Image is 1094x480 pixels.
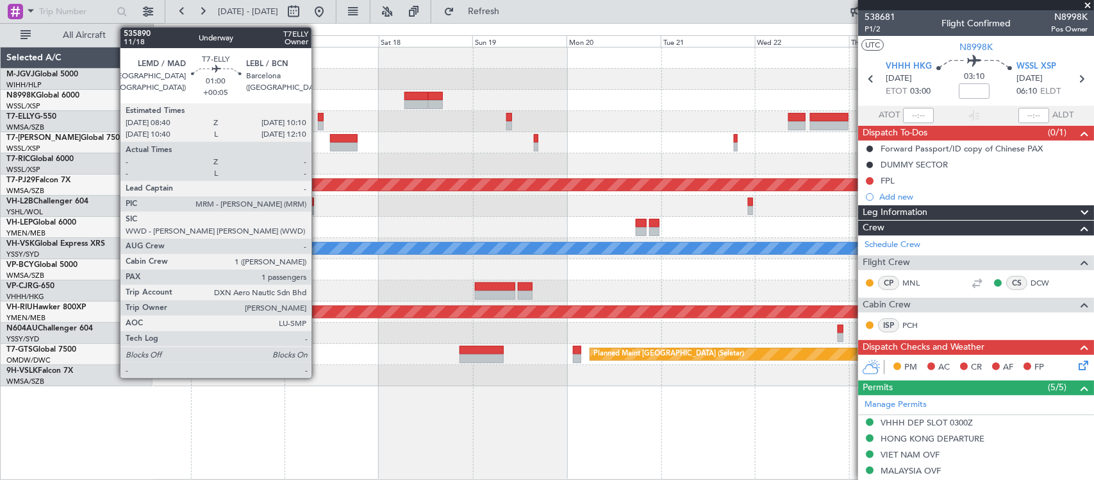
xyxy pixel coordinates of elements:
[190,35,285,47] div: Thu 16
[6,367,73,375] a: 9H-VSLKFalcon 7X
[6,282,33,290] span: VP-CJR
[1016,85,1037,98] span: 06:10
[6,282,54,290] a: VP-CJRG-650
[6,304,33,311] span: VH-RIU
[218,6,278,17] span: [DATE] - [DATE]
[6,101,40,111] a: WSSL/XSP
[886,73,912,85] span: [DATE]
[886,85,907,98] span: ETOT
[1051,24,1088,35] span: Pos Owner
[1040,85,1061,98] span: ELDT
[6,219,33,227] span: VH-LEP
[6,144,40,153] a: WSSL/XSP
[1052,109,1073,122] span: ALDT
[863,298,911,313] span: Cabin Crew
[6,207,43,217] a: YSHL/WOL
[593,345,744,364] div: Planned Maint [GEOGRAPHIC_DATA] (Seletar)
[881,143,1043,154] div: Forward Passport/ID copy of Chinese PAX
[6,176,70,184] a: T7-PJ29Falcon 7X
[1016,73,1043,85] span: [DATE]
[6,134,81,142] span: T7-[PERSON_NAME]
[1048,126,1066,139] span: (0/1)
[6,113,56,121] a: T7-ELLYG-550
[1051,10,1088,24] span: N8998K
[472,35,567,47] div: Sun 19
[863,381,893,395] span: Permits
[6,155,30,163] span: T7-RIC
[6,176,35,184] span: T7-PJ29
[1031,277,1059,289] a: DCW
[865,239,920,252] a: Schedule Crew
[6,134,124,142] a: T7-[PERSON_NAME]Global 7500
[6,313,46,323] a: YMEN/MEB
[878,276,899,290] div: CP
[6,155,74,163] a: T7-RICGlobal 6000
[6,198,88,205] a: VH-L2BChallenger 604
[959,40,993,54] span: N8998K
[661,35,755,47] div: Tue 21
[6,80,42,90] a: WIHH/HLP
[6,92,79,99] a: N8998KGlobal 6000
[6,123,44,132] a: WMSA/SZB
[6,271,44,280] a: WMSA/SZB
[39,2,113,21] input: Trip Number
[6,261,78,269] a: VP-BCYGlobal 5000
[6,356,51,365] a: OMDW/DWC
[903,108,934,123] input: --:--
[6,346,33,354] span: T7-GTS
[567,35,661,47] div: Mon 20
[865,10,895,24] span: 538681
[863,255,910,270] span: Flight Crew
[6,113,35,121] span: T7-ELLY
[6,377,44,386] a: WMSA/SZB
[438,1,515,22] button: Refresh
[878,318,899,332] div: ISP
[964,71,984,83] span: 03:10
[865,399,927,411] a: Manage Permits
[755,35,849,47] div: Wed 22
[881,449,940,460] div: VIET NAM OVF
[1034,361,1044,374] span: FP
[6,71,78,78] a: M-JGVJGlobal 5000
[33,31,135,40] span: All Aircraft
[156,26,178,37] div: [DATE]
[6,165,40,175] a: WSSL/XSP
[879,191,1088,202] div: Add new
[1003,361,1013,374] span: AF
[863,205,927,220] span: Leg Information
[6,292,44,302] a: VHHH/HKG
[6,325,93,332] a: N604AUChallenger 604
[941,17,1011,31] div: Flight Confirmed
[1048,381,1066,394] span: (5/5)
[904,361,917,374] span: PM
[861,39,884,51] button: UTC
[6,71,35,78] span: M-JGVJ
[1016,60,1056,73] span: WSSL XSP
[285,35,379,47] div: Fri 17
[6,334,39,344] a: YSSY/SYD
[6,304,86,311] a: VH-RIUHawker 800XP
[6,346,76,354] a: T7-GTSGlobal 7500
[6,198,33,205] span: VH-L2B
[6,92,36,99] span: N8998K
[6,186,44,196] a: WMSA/SZB
[6,228,46,238] a: YMEN/MEB
[6,240,105,248] a: VH-VSKGlobal Express XRS
[457,7,511,16] span: Refresh
[881,175,895,186] div: FPL
[881,433,984,444] div: HONG KONG DEPARTURE
[379,35,473,47] div: Sat 18
[881,417,973,428] div: VHHH DEP SLOT 0300Z
[863,221,884,236] span: Crew
[881,465,941,476] div: MALAYSIA OVF
[879,109,900,122] span: ATOT
[863,340,984,355] span: Dispatch Checks and Weather
[6,250,39,259] a: YSSY/SYD
[6,325,38,332] span: N604AU
[902,277,931,289] a: MNL
[910,85,931,98] span: 03:00
[886,60,932,73] span: VHHH HKG
[849,35,943,47] div: Thu 23
[865,24,895,35] span: P1/2
[6,367,38,375] span: 9H-VSLK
